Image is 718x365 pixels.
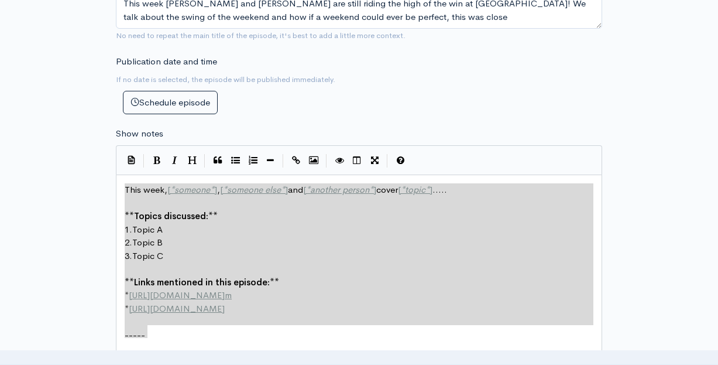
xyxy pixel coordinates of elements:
[132,237,163,248] span: Topic B
[305,152,322,169] button: Insert Image
[143,154,145,168] i: |
[132,250,163,261] span: Topic C
[348,152,366,169] button: Toggle Side by Side
[226,152,244,169] button: Generic List
[174,184,210,195] span: someone
[220,184,223,195] span: [
[125,250,132,261] span: 3.
[310,184,369,195] span: another person
[125,237,132,248] span: 2.
[134,210,208,221] span: Topics discussed:
[167,184,170,195] span: [
[287,152,305,169] button: Create Link
[227,184,281,195] span: someone else
[405,184,425,195] span: topic
[132,224,163,235] span: Topic A
[125,224,132,235] span: 1.
[387,154,388,168] i: |
[134,277,270,288] span: Links mentioned in this episode:
[116,74,335,84] small: If no date is selected, the episode will be published immediately.
[366,152,383,169] button: Toggle Fullscreen
[331,152,348,169] button: Toggle Preview
[116,127,163,141] label: Show notes
[217,184,220,195] span: ,
[391,152,409,169] button: Markdown Guide
[116,30,406,40] small: No need to repeat the main title of the episode, it's best to add a little more context.
[129,303,225,314] span: [URL][DOMAIN_NAME]
[166,152,183,169] button: Italic
[125,329,145,340] span: -----
[148,152,166,169] button: Bold
[129,289,225,301] span: [URL][DOMAIN_NAME]
[285,184,288,195] span: ]
[283,154,284,168] i: |
[430,184,432,195] span: ]
[432,184,447,195] span: .....
[303,184,306,195] span: [
[244,152,262,169] button: Numbered List
[262,152,279,169] button: Insert Horizontal Line
[125,184,167,195] span: This week,
[214,184,217,195] span: ]
[116,55,217,69] label: Publication date and time
[225,289,232,301] span: m
[398,184,401,195] span: [
[376,184,398,195] span: cover
[288,184,303,195] span: and
[326,154,327,168] i: |
[204,154,205,168] i: |
[209,152,226,169] button: Quote
[183,152,201,169] button: Heading
[373,184,376,195] span: ]
[122,151,140,169] button: Insert Show Notes Template
[123,91,218,115] button: Schedule episode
